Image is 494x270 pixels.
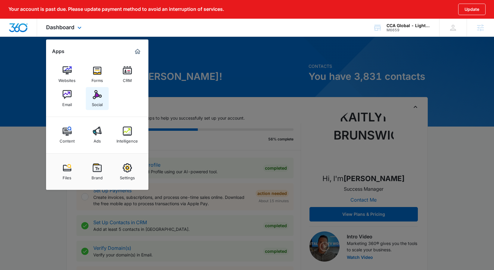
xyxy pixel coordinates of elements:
[86,124,109,146] a: Ads
[94,136,101,143] div: Ads
[37,19,92,36] div: Dashboard
[58,75,76,83] div: Websites
[116,124,139,146] a: Intelligence
[86,87,109,110] a: Social
[123,75,132,83] div: CRM
[52,49,64,54] h2: Apps
[60,136,75,143] div: Content
[458,4,486,15] button: Update
[56,124,79,146] a: Content
[120,172,135,180] div: Settings
[56,63,79,86] a: Websites
[56,160,79,183] a: Files
[92,75,103,83] div: Forms
[86,160,109,183] a: Brand
[86,63,109,86] a: Forms
[8,6,224,12] p: Your account is past due. Please update payment method to avoid an interruption of services.
[116,160,139,183] a: Settings
[387,28,430,32] div: account id
[62,99,72,107] div: Email
[56,87,79,110] a: Email
[63,172,71,180] div: Files
[46,24,74,30] span: Dashboard
[117,136,138,143] div: Intelligence
[133,47,142,56] a: Marketing 360® Dashboard
[92,99,103,107] div: Social
[116,63,139,86] a: CRM
[92,172,103,180] div: Brand
[387,23,430,28] div: account name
